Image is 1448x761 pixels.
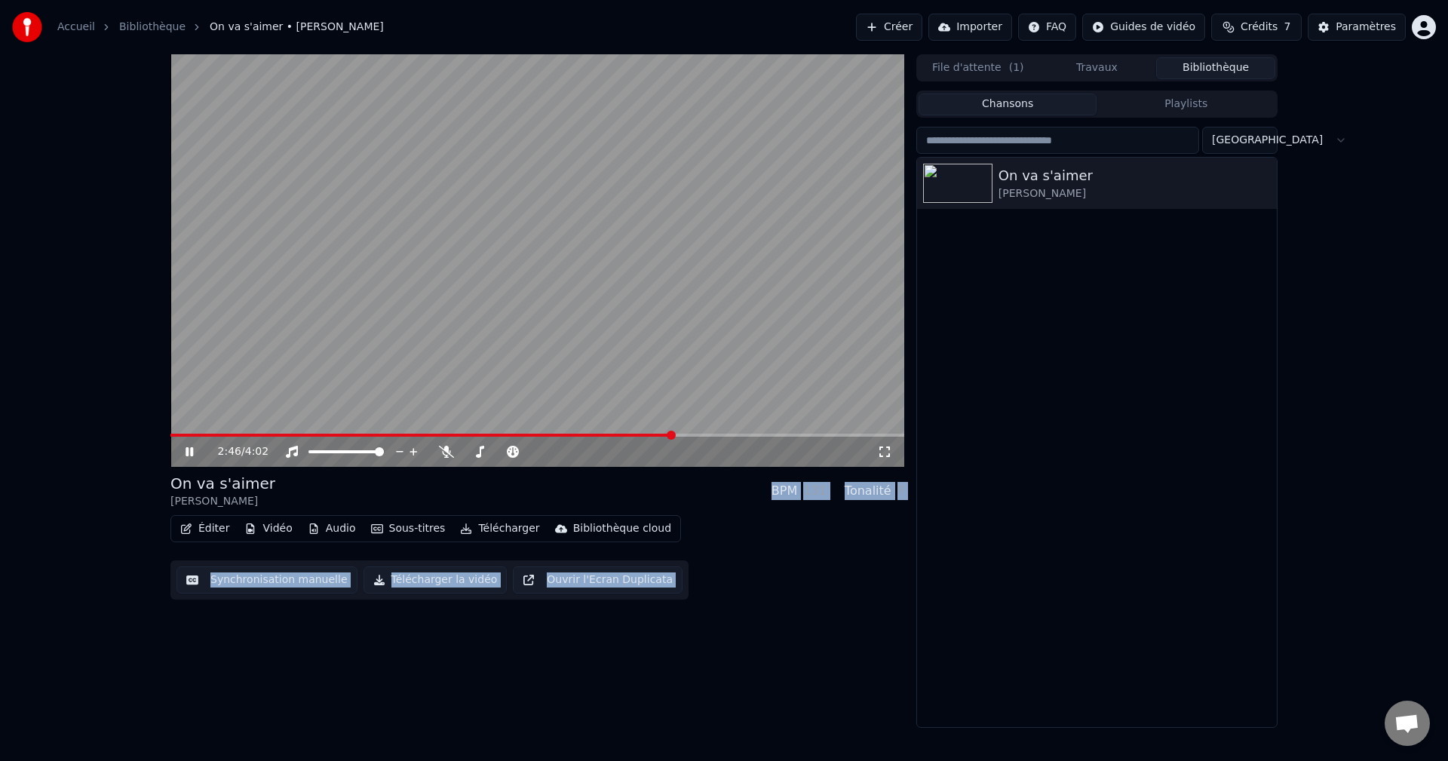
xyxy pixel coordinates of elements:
[803,482,827,500] div: 131
[1385,701,1430,746] a: Ouvrir le chat
[1018,14,1076,41] button: FAQ
[1097,94,1275,115] button: Playlists
[1308,14,1406,41] button: Paramètres
[57,20,384,35] nav: breadcrumb
[57,20,95,35] a: Accueil
[772,482,797,500] div: BPM
[845,482,891,500] div: Tonalité
[1082,14,1205,41] button: Guides de vidéo
[999,165,1271,186] div: On va s'aimer
[170,473,275,494] div: On va s'aimer
[1038,57,1157,79] button: Travaux
[919,94,1097,115] button: Chansons
[365,518,452,539] button: Sous-titres
[170,494,275,509] div: [PERSON_NAME]
[238,518,298,539] button: Vidéo
[364,566,508,594] button: Télécharger la vidéo
[218,444,254,459] div: /
[1336,20,1396,35] div: Paramètres
[1284,20,1290,35] span: 7
[1212,133,1323,148] span: [GEOGRAPHIC_DATA]
[174,518,235,539] button: Éditer
[1009,60,1024,75] span: ( 1 )
[897,482,904,500] div: F
[573,521,671,536] div: Bibliothèque cloud
[928,14,1012,41] button: Importer
[302,518,362,539] button: Audio
[1241,20,1278,35] span: Crédits
[856,14,922,41] button: Créer
[1211,14,1302,41] button: Crédits7
[454,518,545,539] button: Télécharger
[245,444,268,459] span: 4:02
[218,444,241,459] span: 2:46
[119,20,186,35] a: Bibliothèque
[513,566,683,594] button: Ouvrir l'Ecran Duplicata
[919,57,1038,79] button: File d'attente
[12,12,42,42] img: youka
[210,20,384,35] span: On va s'aimer • [PERSON_NAME]
[176,566,357,594] button: Synchronisation manuelle
[1156,57,1275,79] button: Bibliothèque
[999,186,1271,201] div: [PERSON_NAME]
